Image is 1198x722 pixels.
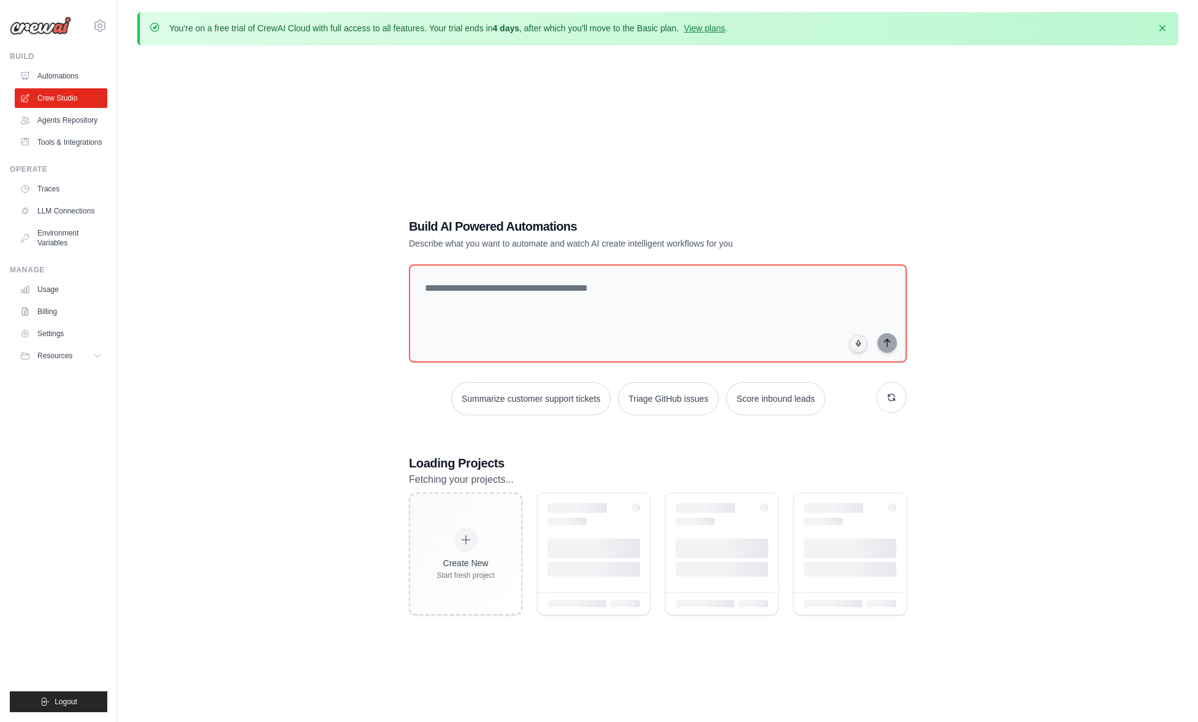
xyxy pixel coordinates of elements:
p: Fetching your projects... [409,472,907,488]
span: Logout [55,697,77,707]
h3: Loading Projects [409,455,907,472]
a: Settings [15,324,107,344]
p: You're on a free trial of CrewAI Cloud with full access to all features. Your trial ends in , aft... [169,22,728,34]
a: Usage [15,280,107,299]
img: Logo [10,17,71,35]
button: Score inbound leads [726,382,825,415]
a: Crew Studio [15,88,107,108]
a: Agents Repository [15,110,107,130]
strong: 4 days [492,23,519,33]
div: Build [10,52,107,61]
div: Start fresh project [437,570,495,580]
div: Create New [437,557,495,569]
div: Manage [10,265,107,275]
button: Triage GitHub issues [618,382,719,415]
a: Billing [15,302,107,321]
a: Tools & Integrations [15,132,107,152]
p: Describe what you want to automate and watch AI create intelligent workflows for you [409,237,821,250]
a: Automations [15,66,107,86]
button: Resources [15,346,107,366]
span: Resources [37,351,72,361]
a: Environment Variables [15,223,107,253]
button: Get new suggestions [876,382,907,413]
a: Traces [15,179,107,199]
button: Click to speak your automation idea [849,334,868,353]
a: LLM Connections [15,201,107,221]
h1: Build AI Powered Automations [409,218,821,235]
a: View plans [684,23,725,33]
div: Operate [10,164,107,174]
button: Logout [10,691,107,712]
button: Summarize customer support tickets [451,382,611,415]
